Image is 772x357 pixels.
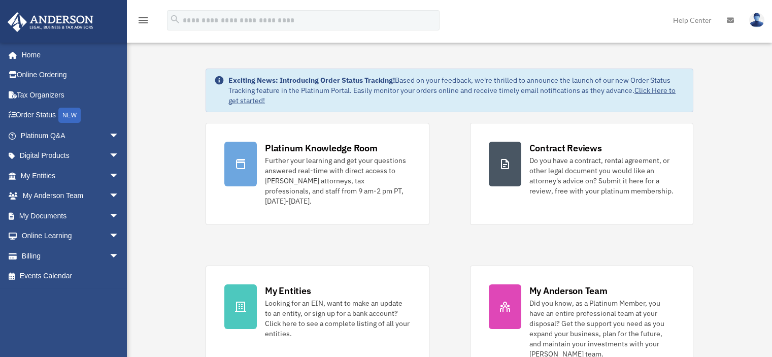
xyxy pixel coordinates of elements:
a: Billingarrow_drop_down [7,246,135,266]
span: arrow_drop_down [109,206,129,226]
a: Contract Reviews Do you have a contract, rental agreement, or other legal document you would like... [470,123,693,225]
div: Platinum Knowledge Room [265,142,378,154]
a: Tax Organizers [7,85,135,105]
span: arrow_drop_down [109,226,129,247]
i: search [170,14,181,25]
strong: Exciting News: Introducing Order Status Tracking! [228,76,395,85]
a: My Documentsarrow_drop_down [7,206,135,226]
a: Online Learningarrow_drop_down [7,226,135,246]
a: Online Ordering [7,65,135,85]
a: My Entitiesarrow_drop_down [7,166,135,186]
a: My Anderson Teamarrow_drop_down [7,186,135,206]
div: Contract Reviews [529,142,602,154]
img: Anderson Advisors Platinum Portal [5,12,96,32]
span: arrow_drop_down [109,125,129,146]
div: My Anderson Team [529,284,608,297]
img: User Pic [749,13,764,27]
div: My Entities [265,284,311,297]
span: arrow_drop_down [109,186,129,207]
a: Click Here to get started! [228,86,676,105]
div: Do you have a contract, rental agreement, or other legal document you would like an attorney's ad... [529,155,675,196]
a: Events Calendar [7,266,135,286]
span: arrow_drop_down [109,246,129,267]
div: Further your learning and get your questions answered real-time with direct access to [PERSON_NAM... [265,155,410,206]
span: arrow_drop_down [109,166,129,186]
span: arrow_drop_down [109,146,129,167]
a: Platinum Knowledge Room Further your learning and get your questions answered real-time with dire... [206,123,429,225]
i: menu [137,14,149,26]
a: Home [7,45,129,65]
div: Looking for an EIN, want to make an update to an entity, or sign up for a bank account? Click her... [265,298,410,339]
a: Order StatusNEW [7,105,135,126]
a: Platinum Q&Aarrow_drop_down [7,125,135,146]
div: Based on your feedback, we're thrilled to announce the launch of our new Order Status Tracking fe... [228,75,685,106]
a: Digital Productsarrow_drop_down [7,146,135,166]
div: NEW [58,108,81,123]
a: menu [137,18,149,26]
